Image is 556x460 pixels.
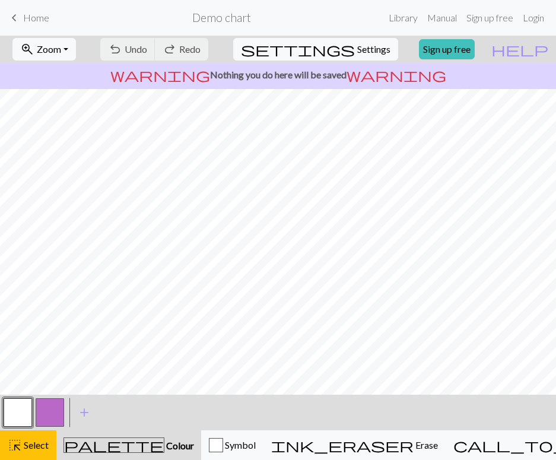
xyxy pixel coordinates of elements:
[12,38,76,61] button: Zoom
[37,43,61,55] span: Zoom
[518,6,549,30] a: Login
[22,439,49,451] span: Select
[223,439,256,451] span: Symbol
[23,12,49,23] span: Home
[263,430,446,460] button: Erase
[233,38,398,61] button: SettingsSettings
[56,430,201,460] button: Colour
[271,437,414,453] span: ink_eraser
[192,11,251,24] h2: Demo chart
[77,404,91,421] span: add
[241,41,355,58] span: settings
[5,68,551,82] p: Nothing you do here will be saved
[414,439,438,451] span: Erase
[64,437,164,453] span: palette
[491,41,548,58] span: help
[7,8,49,28] a: Home
[110,66,210,83] span: warning
[164,440,194,451] span: Colour
[462,6,518,30] a: Sign up free
[422,6,462,30] a: Manual
[8,437,22,453] span: highlight_alt
[419,39,475,59] a: Sign up free
[347,66,446,83] span: warning
[20,41,34,58] span: zoom_in
[241,42,355,56] i: Settings
[201,430,263,460] button: Symbol
[7,9,21,26] span: keyboard_arrow_left
[357,42,390,56] span: Settings
[384,6,422,30] a: Library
